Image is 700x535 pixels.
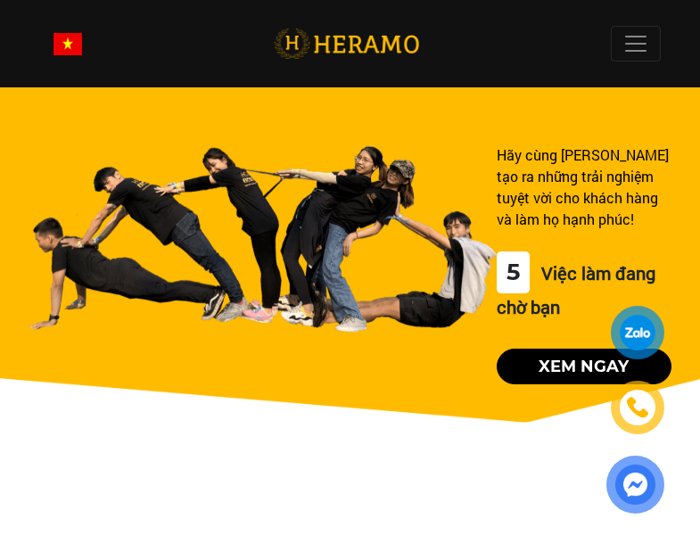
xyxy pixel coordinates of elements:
button: Xem ngay [497,349,671,384]
a: phone-icon [612,382,663,432]
img: logo [274,26,419,62]
div: 5 [497,251,530,293]
div: Hãy cùng [PERSON_NAME] tạo ra những trải nghiệm tuyệt vời cho khách hàng và làm họ hạnh phúc! [497,144,671,230]
img: banner [29,144,497,333]
img: phone-icon [624,394,651,421]
span: Việc làm đang chờ bạn [497,261,655,318]
img: vn-flag.png [54,33,82,55]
